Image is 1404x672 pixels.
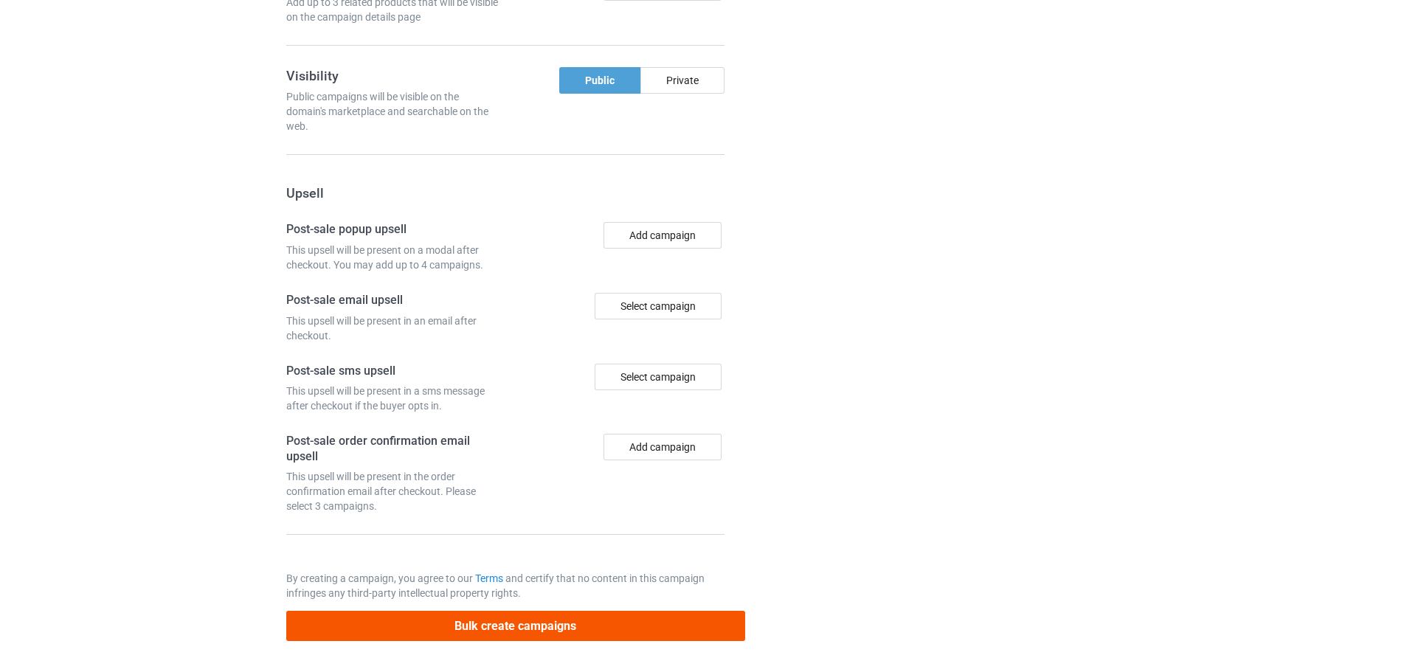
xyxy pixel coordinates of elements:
[286,293,500,308] h4: Post-sale email upsell
[286,611,745,641] button: Bulk create campaigns
[604,434,722,460] button: Add campaign
[286,384,500,413] div: This upsell will be present in a sms message after checkout if the buyer opts in.
[286,571,725,600] p: By creating a campaign, you agree to our and certify that no content in this campaign infringes a...
[286,243,500,272] div: This upsell will be present on a modal after checkout. You may add up to 4 campaigns.
[286,89,500,134] div: Public campaigns will be visible on the domain's marketplace and searchable on the web.
[595,293,722,319] div: Select campaign
[640,67,725,94] div: Private
[559,67,640,94] div: Public
[595,364,722,390] div: Select campaign
[604,222,722,249] button: Add campaign
[286,364,500,379] h4: Post-sale sms upsell
[286,184,725,201] h3: Upsell
[475,572,503,584] a: Terms
[286,67,500,84] h3: Visibility
[286,434,500,464] h4: Post-sale order confirmation email upsell
[286,469,500,513] div: This upsell will be present in the order confirmation email after checkout. Please select 3 campa...
[286,314,500,343] div: This upsell will be present in an email after checkout.
[286,222,500,238] h4: Post-sale popup upsell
